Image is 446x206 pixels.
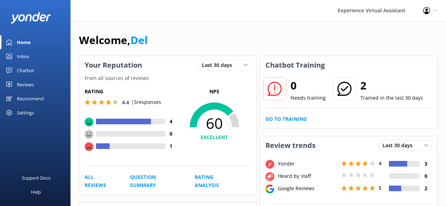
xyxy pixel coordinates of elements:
p: | 5 responses [131,98,161,106]
h2: 2 [360,77,423,94]
div: Reviews [17,77,34,92]
a: Go to Training [265,115,307,123]
p: From all sources of reviews [79,74,257,82]
p: NPS [177,88,251,95]
h3: Chatbot Training [260,56,330,74]
div: Home [17,35,31,49]
h4: 2 [420,185,432,192]
span: Last 30 days [202,61,236,69]
h5: Rating [85,88,177,95]
div: Inbox [17,49,29,63]
div: Yonder [276,160,340,168]
h3: Review trends [260,136,321,155]
h3: Your Reputation [79,56,147,74]
div: Chatbot [17,63,34,77]
span: Last 30 days [383,142,417,149]
p: Trained in the last 30 days [360,94,423,102]
span: 5 [379,185,381,191]
span: 60 [177,114,251,132]
a: Del [130,33,148,47]
span: 4.4 [122,99,129,106]
span: 4 [379,160,381,167]
a: Question Summary [130,173,179,189]
h2: 0 [291,77,326,94]
h4: 3 [420,160,432,168]
h4: 1 [165,142,177,150]
div: Settings [17,106,34,120]
div: Google Reviews [276,185,340,192]
div: Heard by staff [276,172,340,180]
a: Rating Analysis [195,173,236,189]
div: Recommend [17,92,44,106]
h4: 0 [420,172,432,180]
img: yonder-white-logo.png [11,12,51,24]
h4: 0 [165,130,177,138]
div: Help [31,185,41,199]
p: Needs training [291,94,326,102]
div: Support Docs [22,171,50,185]
h1: Welcome, [79,32,148,49]
h4: EXCELLENT [177,133,251,141]
h4: 4 [165,118,177,125]
a: All Reviews [85,173,114,189]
